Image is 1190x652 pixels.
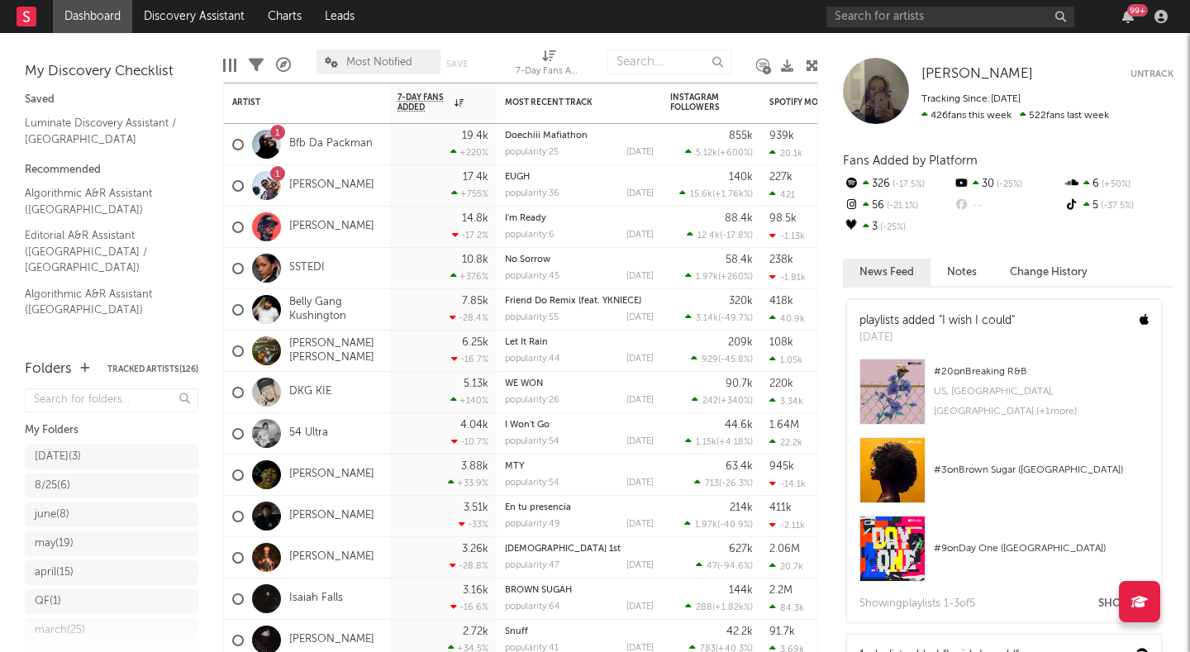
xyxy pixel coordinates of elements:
[451,354,488,364] div: -16.7 %
[769,148,802,159] div: 20.1k
[232,98,356,107] div: Artist
[626,602,654,612] div: [DATE]
[505,478,559,488] div: popularity: 54
[505,561,559,570] div: popularity: 47
[847,437,1161,516] a: #3onBrown Sugar ([GEOGRAPHIC_DATA])
[769,602,804,613] div: 84.3k
[729,131,753,141] div: 855k
[107,365,198,374] button: Tracked Artists(126)
[452,230,488,240] div: -17.2 %
[884,202,918,211] span: -21.1 %
[1098,202,1134,211] span: -37.5 %
[878,223,906,232] span: -25 %
[769,131,794,141] div: 939k
[921,67,1033,81] span: [PERSON_NAME]
[626,148,654,157] div: [DATE]
[691,354,753,364] div: ( )
[505,627,528,636] a: Snuff
[934,382,1149,421] div: US, [GEOGRAPHIC_DATA], [GEOGRAPHIC_DATA] (+ 1 more)
[843,259,931,286] button: News Feed
[702,355,718,364] span: 929
[769,98,893,107] div: Spotify Monthly Listeners
[35,621,85,640] div: march ( 25 )
[450,560,488,571] div: -28.8 %
[505,173,654,182] div: EUGH
[729,544,753,554] div: 627k
[505,173,530,182] a: EUGH
[25,445,198,469] a: [DATE](3)
[726,461,753,472] div: 63.4k
[626,355,654,364] div: [DATE]
[721,479,750,488] span: -26.3 %
[728,337,753,348] div: 209k
[460,420,488,431] div: 4.04k
[505,462,654,471] div: MTY
[25,474,198,498] a: 8/25(6)
[505,379,654,388] div: WE WON
[626,478,654,488] div: [DATE]
[690,190,712,199] span: 15.6k
[769,296,793,307] div: 418k
[769,378,793,389] div: 220k
[1064,174,1173,195] div: 6
[505,338,548,347] a: Let It Rain
[463,626,488,637] div: 2.72k
[730,502,753,513] div: 214k
[769,478,806,489] div: -14.1k
[35,592,61,612] div: QF ( 1 )
[1098,598,1153,609] button: Show All
[843,217,953,238] div: 3
[25,502,198,527] a: june(8)
[692,395,753,406] div: ( )
[289,592,343,606] a: Isaiah Falls
[890,180,925,189] span: -17.5 %
[720,149,750,158] span: +600 %
[276,41,291,89] div: A&R Pipeline
[25,589,198,614] a: QF(1)
[626,561,654,570] div: [DATE]
[769,396,803,407] div: 3.34k
[684,519,753,530] div: ( )
[289,550,374,564] a: [PERSON_NAME]
[626,313,654,322] div: [DATE]
[505,421,550,430] a: I Won't Go
[505,602,560,612] div: popularity: 64
[715,603,750,612] span: +1.82k %
[859,330,1015,346] div: [DATE]
[931,259,993,286] button: Notes
[289,178,374,193] a: [PERSON_NAME]
[289,337,381,365] a: [PERSON_NAME] [PERSON_NAME]
[25,560,198,585] a: april(15)
[769,355,802,365] div: 1.05k
[939,315,1015,326] a: "I wish I could"
[289,220,374,234] a: [PERSON_NAME]
[847,359,1161,437] a: #20onBreaking R&BUS, [GEOGRAPHIC_DATA], [GEOGRAPHIC_DATA] (+1more)
[451,436,488,447] div: -10.7 %
[769,189,795,200] div: 421
[702,397,718,406] span: 242
[505,148,559,157] div: popularity: 25
[670,93,728,112] div: Instagram Followers
[1127,4,1148,17] div: 99 +
[726,255,753,265] div: 58.4k
[685,147,753,158] div: ( )
[729,585,753,596] div: 144k
[463,172,488,183] div: 17.4k
[25,359,72,379] div: Folders
[505,338,654,347] div: Let It Rain
[721,314,750,323] span: -49.7 %
[626,520,654,529] div: [DATE]
[626,231,654,240] div: [DATE]
[346,57,412,68] span: Most Notified
[769,272,806,283] div: -1.81k
[847,516,1161,594] a: #9onDay One ([GEOGRAPHIC_DATA])
[25,62,198,82] div: My Discovery Checklist
[696,560,753,571] div: ( )
[859,594,975,614] div: Showing playlist s 1- 3 of 5
[694,478,753,488] div: ( )
[687,230,753,240] div: ( )
[450,312,488,323] div: -28.4 %
[505,297,641,306] a: Friend Do Remix (feat. YKNIECE)
[505,189,559,198] div: popularity: 36
[921,111,1011,121] span: 426 fans this week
